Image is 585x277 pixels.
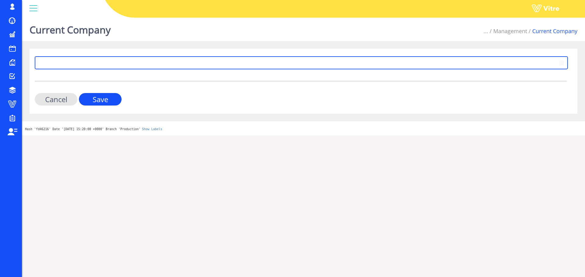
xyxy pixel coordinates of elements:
[25,127,140,131] span: Hash 'fd46216' Date '[DATE] 15:20:00 +0000' Branch 'Production'
[527,27,577,35] li: Current Company
[30,15,111,41] h1: Current Company
[556,57,567,68] span: select
[484,27,488,35] span: ...
[142,127,162,131] a: Show Labels
[35,93,77,106] input: Cancel
[79,93,122,106] input: Save
[488,27,527,35] li: Management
